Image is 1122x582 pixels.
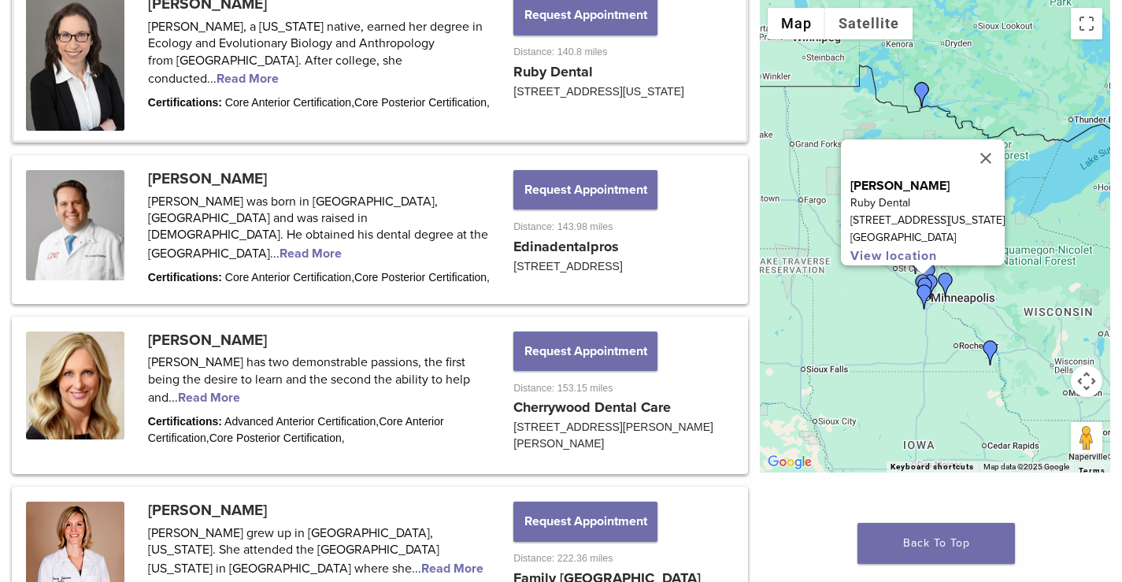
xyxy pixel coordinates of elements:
button: Map camera controls [1071,365,1102,397]
button: Close [967,139,1005,177]
button: Request Appointment [513,502,657,541]
img: Google [764,452,816,473]
a: Terms (opens in new tab) [1079,466,1105,476]
div: Dr. Melissa Zettler [912,284,937,310]
p: [GEOGRAPHIC_DATA] [850,229,1005,247]
div: Dr. Frank Milnar [918,274,943,299]
div: Dr. Andrea Ruby [910,274,935,299]
a: Open this area in Google Maps (opens a new window) [764,452,816,473]
button: Drag Pegman onto the map to open Street View [1071,422,1102,454]
a: Back To Top [857,523,1015,564]
button: Request Appointment [513,332,657,371]
div: Dr. Megan Kinder [933,272,958,298]
a: View location [850,248,937,264]
button: Toggle fullscreen view [1071,8,1102,39]
div: Dr. Joanna McQuarrie [909,82,935,107]
p: [STREET_ADDRESS][US_STATE] [850,212,1005,229]
button: Request Appointment [513,170,657,209]
span: Map data ©2025 Google [983,462,1069,471]
p: [PERSON_NAME] [850,177,1005,195]
button: Show satellite imagery [825,8,913,39]
div: Dr. Luis Delima [913,277,938,302]
button: Keyboard shortcuts [891,462,974,473]
div: Dr. Stacey Johanson [978,340,1003,365]
button: Show street map [768,8,825,39]
p: Ruby Dental [850,195,1005,212]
